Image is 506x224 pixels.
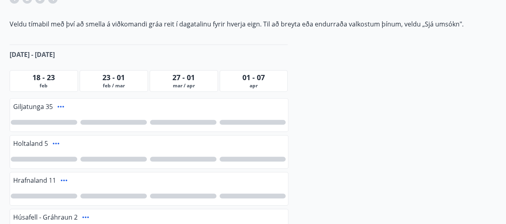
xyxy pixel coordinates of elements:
[13,176,56,185] span: Hrafnaland 11
[32,73,55,82] span: 18 - 23
[222,83,286,89] span: apr
[82,83,146,89] span: feb / mar
[10,50,55,59] span: [DATE] - [DATE]
[13,139,48,148] span: Holtaland 5
[242,73,265,82] span: 01 - 07
[13,213,78,222] span: Húsafell - Gráhraun 2
[12,83,76,89] span: feb
[10,20,496,28] p: Veldu tímabil með því að smella á viðkomandi gráa reit í dagatalinu fyrir hverja eign. Til að bre...
[172,73,195,82] span: 27 - 01
[102,73,125,82] span: 23 - 01
[13,102,53,111] span: Giljatunga 35
[152,83,216,89] span: mar / apr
